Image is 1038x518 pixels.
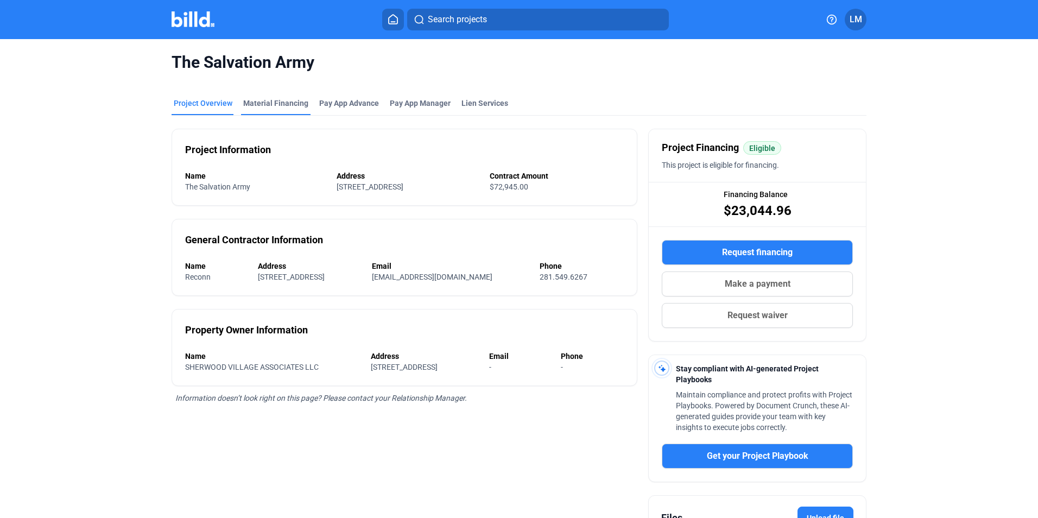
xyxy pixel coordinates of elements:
[390,98,451,109] span: Pay App Manager
[724,189,788,200] span: Financing Balance
[185,182,250,191] span: The Salvation Army
[662,240,853,265] button: Request financing
[489,351,550,362] div: Email
[540,273,587,281] span: 281.549.6267
[727,309,788,322] span: Request waiver
[258,261,361,271] div: Address
[174,98,232,109] div: Project Overview
[172,52,866,73] span: The Salvation Army
[489,363,491,371] span: -
[662,444,853,469] button: Get your Project Playbook
[743,141,781,155] mat-chip: Eligible
[185,273,211,281] span: Reconn
[185,363,319,371] span: SHERWOOD VILLAGE ASSOCIATES LLC
[372,273,492,281] span: [EMAIL_ADDRESS][DOMAIN_NAME]
[407,9,669,30] button: Search projects
[725,277,790,290] span: Make a payment
[185,323,308,338] div: Property Owner Information
[371,351,479,362] div: Address
[243,98,308,109] div: Material Financing
[662,161,779,169] span: This project is eligible for financing.
[372,261,529,271] div: Email
[461,98,508,109] div: Lien Services
[722,246,793,259] span: Request financing
[185,261,247,271] div: Name
[185,232,323,248] div: General Contractor Information
[490,182,528,191] span: $72,945.00
[845,9,866,30] button: LM
[676,390,852,432] span: Maintain compliance and protect profits with Project Playbooks. Powered by Document Crunch, these...
[185,351,360,362] div: Name
[185,142,271,157] div: Project Information
[561,363,563,371] span: -
[676,364,819,384] span: Stay compliant with AI-generated Project Playbooks
[490,170,624,181] div: Contract Amount
[319,98,379,109] div: Pay App Advance
[724,202,792,219] span: $23,044.96
[428,13,487,26] span: Search projects
[337,170,479,181] div: Address
[662,271,853,296] button: Make a payment
[175,394,467,402] span: Information doesn’t look right on this page? Please contact your Relationship Manager.
[172,11,214,27] img: Billd Company Logo
[371,363,438,371] span: [STREET_ADDRESS]
[707,450,808,463] span: Get your Project Playbook
[185,170,326,181] div: Name
[850,13,862,26] span: LM
[337,182,403,191] span: [STREET_ADDRESS]
[258,273,325,281] span: [STREET_ADDRESS]
[662,303,853,328] button: Request waiver
[561,351,624,362] div: Phone
[540,261,624,271] div: Phone
[662,140,739,155] span: Project Financing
